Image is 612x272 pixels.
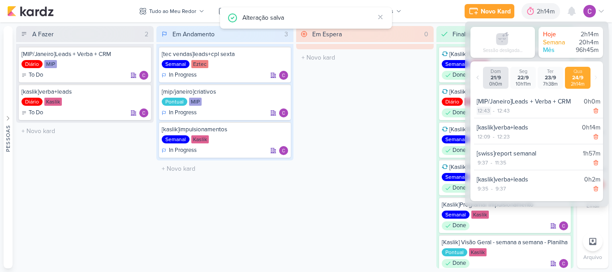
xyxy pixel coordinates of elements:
div: Hoje [543,30,570,39]
div: MIP [44,60,57,68]
div: [kaslik]verba+leads [477,175,581,184]
div: 12:43 [477,107,491,115]
div: Responsável: Carlos Lima [139,108,148,117]
img: Carlos Lima [139,108,148,117]
div: Em Espera [312,30,342,39]
div: 1h57m [583,149,600,158]
div: [kaslik]verba+leads [477,123,578,132]
p: To Do [29,108,43,117]
div: [MIP/Janeiro]Leads + Verba + CRM [477,97,580,106]
div: 20h4m [572,39,599,47]
div: Done [442,184,470,193]
div: Novo Kard [481,7,511,16]
p: To Do [29,71,43,80]
div: 0 [421,30,432,39]
div: A Fazer [32,30,54,39]
div: Diário [22,60,43,68]
div: Done [442,146,470,155]
div: Sessão desligada... [483,47,522,53]
div: 21/9 [485,74,507,81]
button: Pessoas [4,26,13,268]
div: 0h0m [584,97,600,106]
div: Finalizado [453,30,480,39]
div: Responsável: Carlos Lima [279,71,288,80]
p: In Progress [169,146,197,155]
div: 22/9 [512,74,534,81]
div: Seg [512,69,534,74]
div: Alteração salva [242,13,374,22]
div: Semanal [442,211,470,219]
div: Pontual [162,98,187,106]
div: Diário [22,98,43,106]
img: Carlos Lima [559,259,568,268]
div: Done [442,221,470,230]
img: Carlos Lima [279,71,288,80]
div: 11:35 [494,159,507,167]
div: 12:23 [496,133,511,141]
div: Responsável: Carlos Lima [559,221,568,230]
div: Dom [485,69,507,74]
img: Carlos Lima [279,108,288,117]
div: [kaslik]verba+leads [22,88,148,96]
div: 0h14m [582,123,600,132]
input: + Novo kard [158,162,292,175]
input: + Novo kard [18,125,152,138]
p: Done [453,71,466,80]
p: In Progress [169,71,197,80]
div: [mip/janeiro]criativos [162,88,289,96]
p: Arquivo [583,253,602,261]
div: Semanal [442,60,470,68]
div: Kaslik [44,98,62,106]
div: MIP [189,98,202,106]
div: [MIP/Janeiro]Leads + Verba + CRM [22,50,148,58]
div: Done [442,259,470,268]
div: Semana [543,39,570,47]
div: Semanal [442,173,470,181]
p: Done [453,221,466,230]
div: [Kaslik]Resumo Semanal [442,125,569,134]
div: - [491,107,496,115]
div: [kaslik]impulsionamentos [162,125,289,134]
div: To Do [22,71,43,80]
button: Novo Kard [465,4,514,18]
div: [Kaslik] Visão Geral - semana a semana - Planilha [442,238,569,246]
div: [Kaslik] Resultados Impulsionamento [442,50,569,58]
div: 96h45m [572,46,599,54]
p: In Progress [169,108,197,117]
p: Done [453,184,466,193]
div: Semanal [442,135,470,143]
div: In Progress [162,146,197,155]
div: 23/9 [539,74,561,81]
div: Kaslik [469,248,487,256]
div: Kaslik [465,98,482,106]
div: 12:09 [477,133,491,141]
div: 9:37 [495,185,507,193]
div: 3 [281,30,292,39]
div: 2h14m [567,81,589,87]
div: Semanal [162,60,190,68]
div: To Do [22,108,43,117]
p: Done [453,108,466,117]
div: [Kaslik]Programar Impulsionamento [442,201,569,209]
div: 24/9 [567,74,589,81]
div: 2h14m [572,30,599,39]
div: - [491,133,496,141]
img: Carlos Lima [559,221,568,230]
div: 0h2m [584,175,600,184]
div: 10h11m [512,81,534,87]
img: Carlos Lima [279,146,288,155]
div: Done [442,71,470,80]
div: [Kaslik] Verba + Leads [442,88,569,96]
img: Carlos Lima [583,5,596,17]
div: Kaslik [471,211,489,219]
div: - [489,185,495,193]
div: - [489,159,494,167]
div: Responsável: Carlos Lima [279,108,288,117]
div: 2 [141,30,152,39]
div: Responsável: Carlos Lima [279,146,288,155]
div: 0h0m [485,81,507,87]
div: Responsável: Carlos Lima [559,259,568,268]
div: 12:43 [496,107,511,115]
div: Semanal [162,135,190,143]
div: Pontual [442,248,467,256]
